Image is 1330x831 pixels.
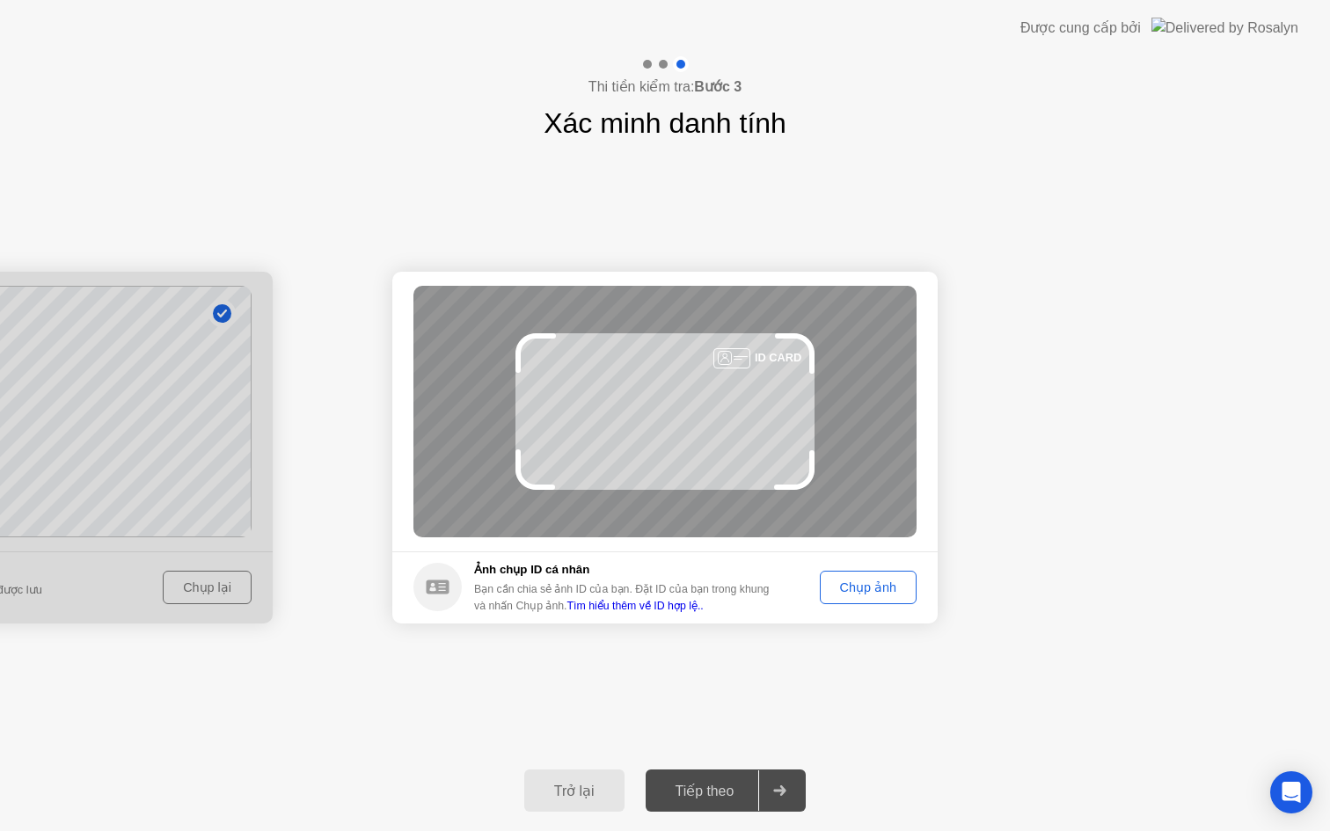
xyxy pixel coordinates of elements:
button: Trở lại [524,769,625,812]
h5: Ảnh chụp ID cá nhân [474,561,770,579]
img: Delivered by Rosalyn [1151,18,1298,38]
div: Trở lại [530,783,619,799]
div: ID CARD [755,349,801,366]
div: Bạn cần chia sẻ ảnh ID của bạn. Đặt ID của bạn trong khung và nhấn Chụp ảnh. [474,581,770,614]
div: Được cung cấp bởi [1020,18,1141,39]
div: Open Intercom Messenger [1270,771,1312,813]
button: Tiếp theo [646,769,807,812]
b: Bước 3 [694,79,742,94]
div: Tiếp theo [651,783,759,799]
div: Chụp ảnh [826,580,910,594]
button: Chụp ảnh [820,571,917,604]
a: Tìm hiểu thêm về ID hợp lệ.. [567,600,704,612]
h1: Xác minh danh tính [544,102,786,144]
h4: Thi tiền kiểm tra: [588,77,742,98]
